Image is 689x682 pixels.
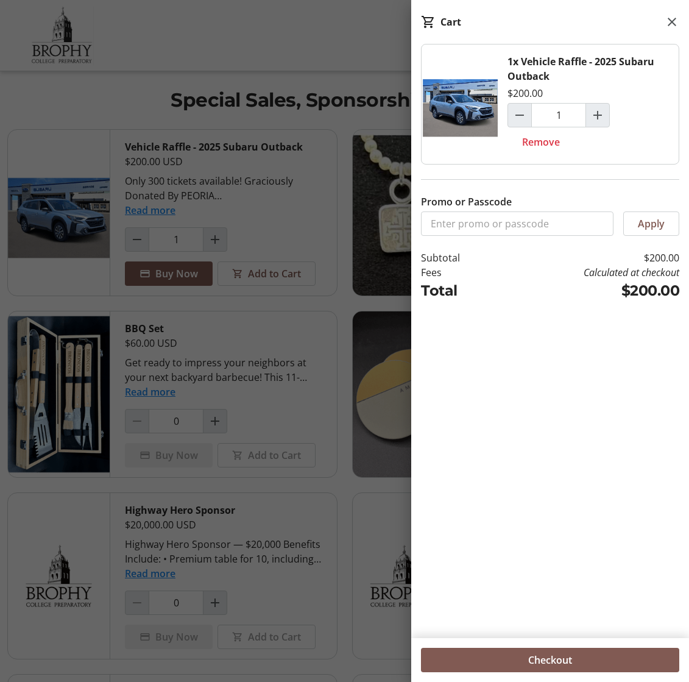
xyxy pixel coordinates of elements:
div: Cart [440,15,461,29]
input: Enter promo or passcode [421,211,613,236]
img: Vehicle Raffle - 2025 Subaru Outback [422,44,498,164]
label: Promo or Passcode [421,194,512,209]
span: Checkout [528,653,572,667]
button: Checkout [421,648,679,672]
button: Remove [507,130,574,154]
span: Remove [522,135,560,149]
td: $200.00 [496,250,679,265]
button: Increment by one [586,104,609,127]
td: Calculated at checkout [496,265,679,280]
div: $200.00 [507,86,543,101]
div: 1x Vehicle Raffle - 2025 Subaru Outback [507,54,669,83]
td: Fees [421,265,496,280]
input: Vehicle Raffle - 2025 Subaru Outback Quantity [531,103,586,127]
td: Total [421,280,496,302]
td: $200.00 [496,280,679,302]
button: Decrement by one [508,104,531,127]
span: Apply [638,216,665,231]
button: Apply [623,211,679,236]
td: Subtotal [421,250,496,265]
